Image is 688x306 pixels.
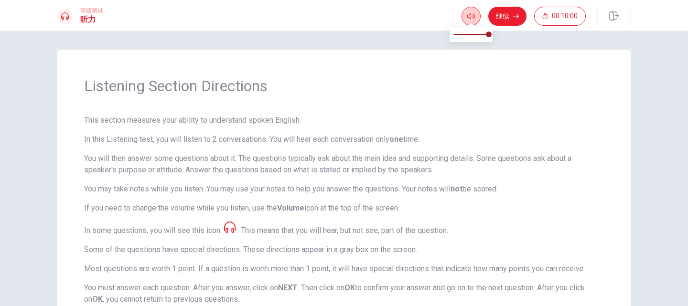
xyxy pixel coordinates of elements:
p: If you need to change the volume while you listen, use the icon at the top of the screen. [84,202,604,214]
h1: 听力 [80,14,103,25]
span: 等级测试 [80,7,103,14]
strong: Volume [277,203,304,212]
p: This means that you will hear, but not see, part of the question. [241,225,448,236]
strong: not [451,184,462,193]
p: You will then answer some questions about it. The questions typically ask about the main idea and... [84,153,604,176]
button: 00:10:00 [534,7,586,26]
strong: OK [92,295,103,304]
b: one [389,135,403,144]
p: In this Listening test, you will listen to 2 conversations. You will hear each conversation only ... [84,134,604,145]
p: Most questions are worth 1 point. If a question is worth more than 1 point, it will have special ... [84,263,604,274]
p: You may take notes while you listen. You may use your notes to help you answer the questions. You... [84,183,604,195]
strong: OK [344,283,355,292]
p: In some questions, you will see this icon [84,222,236,236]
p: You must answer each question. After you answer, click on . Then click on to confirm your answer ... [84,282,604,305]
span: 00:10:00 [552,12,578,20]
button: 继续 [488,7,527,26]
p: This section measures your ability to understand spoken English. [84,115,604,126]
h1: Listening Section Directions [84,76,604,95]
strong: NEXT [278,283,298,292]
p: Some of the questions have special directions. These directions appear in a gray box on the screen. [84,244,604,255]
